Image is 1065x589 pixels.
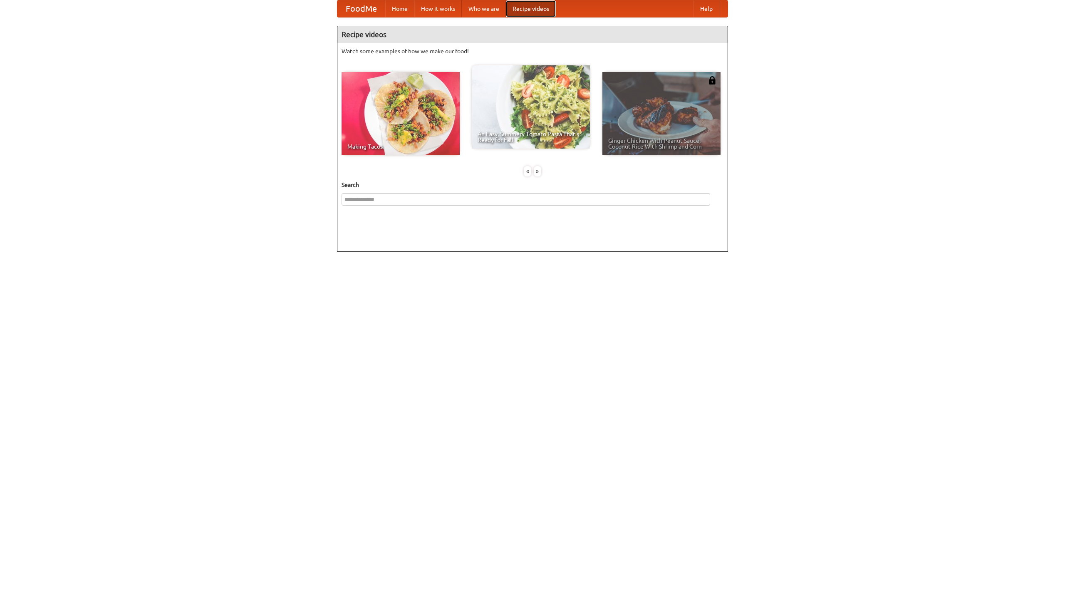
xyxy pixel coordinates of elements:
a: FoodMe [337,0,385,17]
h5: Search [342,181,723,189]
div: » [534,166,541,176]
span: An Easy, Summery Tomato Pasta That's Ready for Fall [478,131,584,143]
a: Who we are [462,0,506,17]
div: « [524,166,531,176]
img: 483408.png [708,76,716,84]
a: Help [693,0,719,17]
span: Making Tacos [347,144,454,149]
a: Home [385,0,414,17]
p: Watch some examples of how we make our food! [342,47,723,55]
a: An Easy, Summery Tomato Pasta That's Ready for Fall [472,65,590,149]
a: Recipe videos [506,0,556,17]
a: How it works [414,0,462,17]
a: Making Tacos [342,72,460,155]
h4: Recipe videos [337,26,728,43]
